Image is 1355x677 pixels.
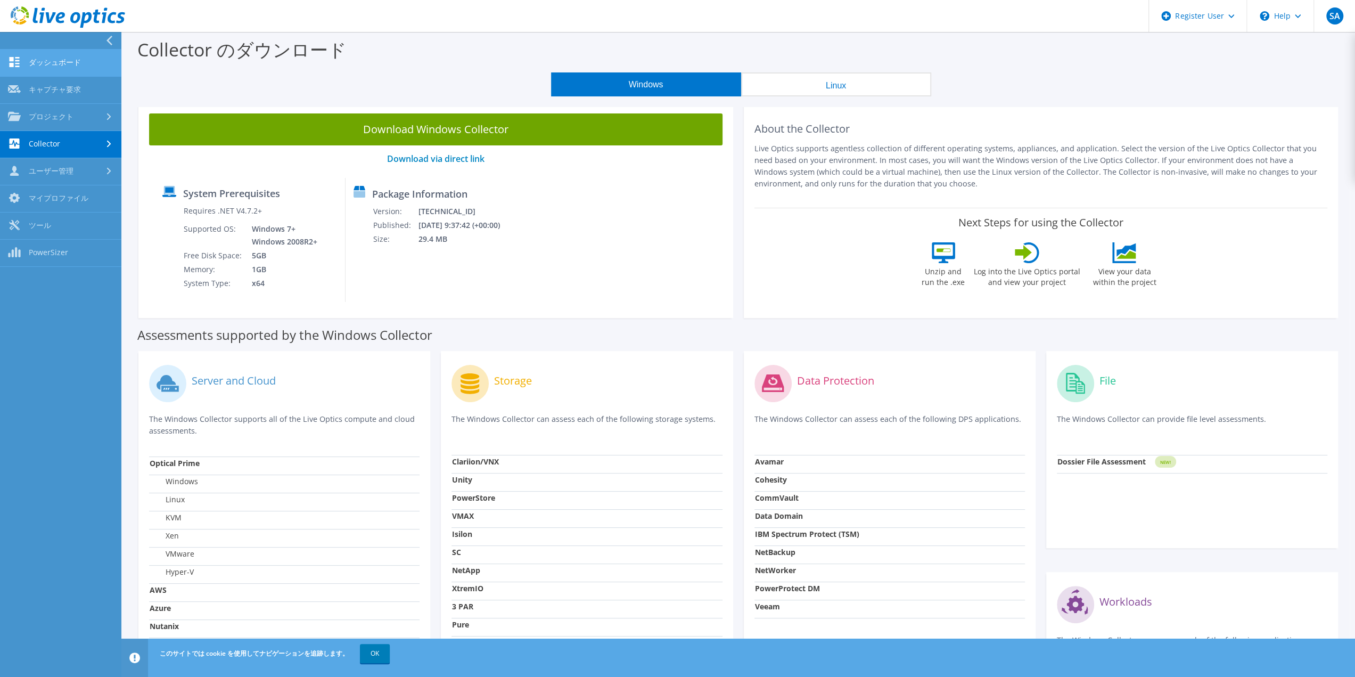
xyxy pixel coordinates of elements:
label: Collector のダウンロード [137,37,347,62]
p: Live Optics supports agentless collection of different operating systems, appliances, and applica... [754,143,1328,190]
strong: PowerProtect DM [755,583,820,593]
strong: PowerStore [452,493,495,503]
label: Storage [494,376,532,386]
button: Linux [741,72,931,96]
td: [DATE] 9:37:42 (+00:00) [418,218,513,232]
strong: Isilon [452,529,472,539]
label: Server and Cloud [192,376,276,386]
a: Download Windows Collector [149,113,722,145]
td: 29.4 MB [418,232,513,246]
td: Supported OS: [183,222,244,249]
p: The Windows Collector can assess each of the following applications. [1057,634,1327,656]
strong: XtremIO [452,583,483,593]
label: Data Protection [797,376,874,386]
strong: Unity [452,475,472,485]
td: Version: [373,205,418,218]
strong: Veeam [755,601,780,611]
label: Next Steps for using the Collector [958,216,1123,229]
svg: \n [1260,11,1269,21]
p: The Windows Collector can provide file level assessments. [1057,413,1327,435]
strong: AWS [150,585,167,595]
strong: IBM Spectrum Protect (TSM) [755,529,859,539]
strong: NetWorker [755,565,796,575]
h2: About the Collector [754,123,1328,135]
strong: 3 PAR [452,601,473,611]
button: Windows [551,72,741,96]
label: View your data within the project [1086,263,1163,288]
strong: Avamar [755,456,784,467]
a: Download via direct link [387,153,484,165]
td: [TECHNICAL_ID] [418,205,513,218]
label: Windows [150,476,198,487]
strong: Clariion/VNX [452,456,499,467]
strong: CommVault [755,493,799,503]
label: Hyper-V [150,567,194,577]
label: File [1099,376,1116,386]
tspan: NEW! [1160,459,1170,465]
strong: Pure [452,619,469,630]
strong: Hitachi [452,638,478,648]
strong: Optical Prime [150,458,200,468]
label: Package Information [372,189,467,199]
strong: Cohesity [755,475,787,485]
label: VMware [150,549,194,559]
label: KVM [150,512,182,523]
td: Size: [373,232,418,246]
strong: SC [452,547,461,557]
label: Log into the Live Optics portal and view your project [973,263,1081,288]
td: Memory: [183,263,244,276]
strong: Nutanix [150,621,179,631]
label: Xen [150,531,179,541]
strong: VMAX [452,511,474,521]
span: SA [1326,7,1343,25]
strong: Azure [150,603,171,613]
td: x64 [244,276,319,290]
td: 1GB [244,263,319,276]
label: Workloads [1099,597,1152,607]
p: The Windows Collector can assess each of the following storage systems. [451,413,722,435]
p: The Windows Collector supports all of the Live Optics compute and cloud assessments. [149,413,420,437]
a: OK [360,644,390,663]
strong: Dossier File Assessment [1057,456,1146,467]
td: Free Disk Space: [183,249,244,263]
td: 5GB [244,249,319,263]
label: System Prerequisites [183,188,280,199]
label: Assessments supported by the Windows Collector [137,330,432,340]
td: System Type: [183,276,244,290]
label: Requires .NET V4.7.2+ [184,206,262,216]
p: The Windows Collector can assess each of the following DPS applications. [754,413,1025,435]
label: Linux [150,494,185,505]
td: Windows 7+ Windows 2008R2+ [244,222,319,249]
span: このサイトでは cookie を使用してナビゲーションを追跡します。 [160,649,349,658]
td: Published: [373,218,418,232]
strong: NetApp [452,565,480,575]
label: Unzip and run the .exe [919,263,968,288]
strong: NetBackup [755,547,795,557]
strong: Data Domain [755,511,803,521]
